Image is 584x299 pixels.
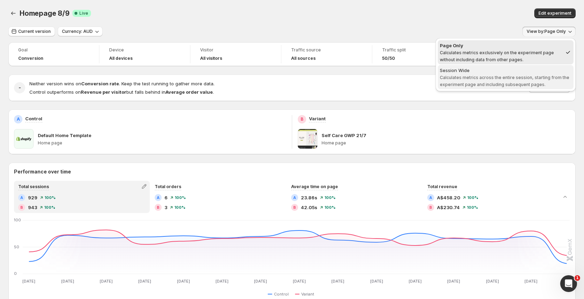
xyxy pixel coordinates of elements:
[301,116,303,122] h2: B
[62,29,93,34] span: Currency: AUD
[14,244,19,249] text: 50
[440,75,569,87] span: Calculates metrics across the entire session, starting from the experiment page and including sub...
[28,194,37,201] span: 929
[437,194,460,201] span: A$458.20
[291,47,362,62] a: Traffic sourceAll sources
[322,140,570,146] p: Home page
[467,195,478,200] span: 100 %
[58,27,103,36] button: Currency: AUD
[200,56,222,61] h4: All visitors
[61,279,74,284] text: [DATE]
[427,184,457,189] span: Total revenue
[382,47,453,62] a: Traffic split50/50
[324,205,336,209] span: 100 %
[100,279,113,284] text: [DATE]
[166,89,213,95] strong: Average order value
[29,81,214,86] span: Neither version wins on . Keep the test running to gather more data.
[429,205,432,209] h2: B
[20,195,23,200] h2: A
[440,50,554,62] span: Calculates metrics exclusively on the experiment page without including data from other pages.
[527,29,566,34] span: View by: Page Only
[525,279,537,284] text: [DATE]
[109,56,133,61] h4: All devices
[437,204,460,211] span: A$230.74
[81,81,119,86] strong: Conversion rate
[322,132,366,139] p: Self Care GWP 21/7
[19,84,21,91] h2: -
[18,184,49,189] span: Total sessions
[293,279,306,284] text: [DATE]
[301,204,317,211] span: 42.05s
[164,194,168,201] span: 6
[81,89,126,95] strong: Revenue per visitor
[560,275,577,292] iframe: Intercom live chat
[200,47,271,62] a: VisitorAll visitors
[522,27,576,36] button: View by:Page Only
[157,205,160,209] h2: B
[38,132,91,139] p: Default Home Template
[382,56,395,61] span: 50/50
[293,195,296,200] h2: A
[174,205,185,209] span: 100 %
[295,290,317,298] button: Variant
[291,56,316,61] h4: All sources
[8,27,55,36] button: Current version
[29,89,214,95] span: Control outperforms on but falls behind in .
[440,42,562,49] div: Page Only
[216,279,228,284] text: [DATE]
[486,279,499,284] text: [DATE]
[18,47,89,62] a: GoalConversion
[14,168,570,175] h2: Performance over time
[254,279,267,284] text: [DATE]
[175,195,186,200] span: 100 %
[18,47,89,53] span: Goal
[409,279,422,284] text: [DATE]
[467,205,478,209] span: 100 %
[20,205,23,209] h2: B
[331,279,344,284] text: [DATE]
[293,205,296,209] h2: B
[38,140,286,146] p: Home page
[298,129,317,149] img: Self Care GWP 21/7
[268,290,291,298] button: Control
[28,204,37,211] span: 943
[575,275,580,281] span: 1
[138,279,151,284] text: [DATE]
[20,9,70,17] span: Homepage 8/9
[440,67,571,74] div: Session Wide
[534,8,576,18] button: Edit experiment
[157,195,160,200] h2: A
[382,47,453,53] span: Traffic split
[14,271,17,276] text: 0
[79,10,88,16] span: Live
[301,291,314,297] span: Variant
[274,291,289,297] span: Control
[370,279,383,284] text: [DATE]
[109,47,180,62] a: DeviceAll devices
[291,47,362,53] span: Traffic source
[109,47,180,53] span: Device
[429,195,432,200] h2: A
[8,8,18,18] button: Back
[44,205,55,209] span: 100 %
[164,204,167,211] span: 3
[200,47,271,53] span: Visitor
[291,184,338,189] span: Average time on page
[560,192,570,202] button: Collapse chart
[25,115,42,122] p: Control
[44,195,56,200] span: 100 %
[539,10,571,16] span: Edit experiment
[14,129,34,149] img: Default Home Template
[14,218,21,222] text: 100
[22,279,35,284] text: [DATE]
[17,116,20,122] h2: A
[447,279,460,284] text: [DATE]
[18,56,43,61] span: Conversion
[177,279,190,284] text: [DATE]
[155,184,181,189] span: Total orders
[18,29,51,34] span: Current version
[309,115,326,122] p: Variant
[301,194,317,201] span: 23.86s
[324,195,336,200] span: 100 %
